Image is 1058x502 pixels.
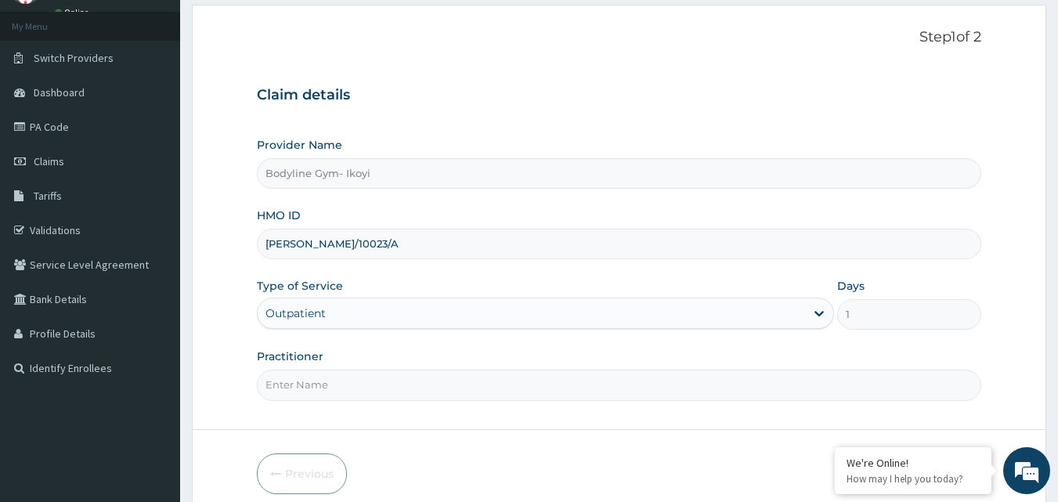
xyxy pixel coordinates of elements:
label: Days [837,278,865,294]
h3: Claim details [257,87,982,104]
span: Tariffs [34,189,62,203]
label: Provider Name [257,137,342,153]
label: Practitioner [257,349,323,364]
span: Switch Providers [34,51,114,65]
span: Dashboard [34,85,85,99]
button: Previous [257,453,347,494]
span: Claims [34,154,64,168]
div: We're Online! [847,456,980,470]
label: HMO ID [257,208,301,223]
input: Enter Name [257,370,982,400]
label: Type of Service [257,278,343,294]
p: Step 1 of 2 [257,29,982,46]
input: Enter HMO ID [257,229,982,259]
a: Online [55,7,92,18]
p: How may I help you today? [847,472,980,486]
